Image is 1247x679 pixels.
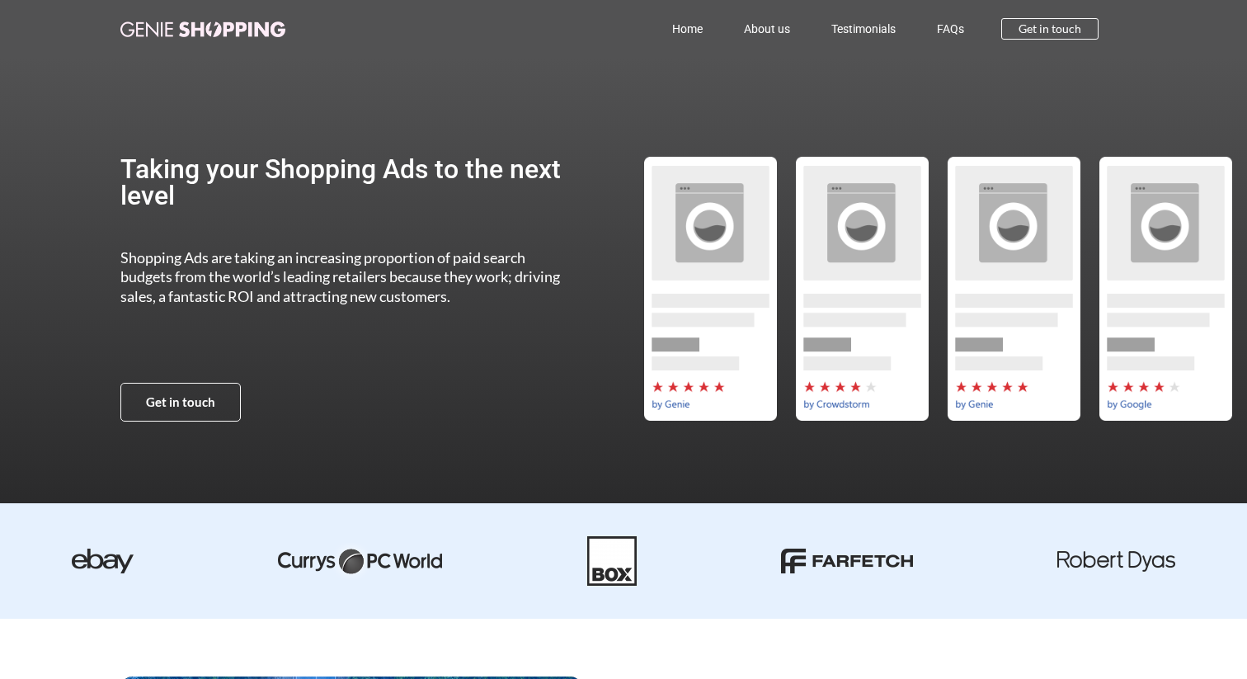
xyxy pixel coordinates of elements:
a: Testimonials [811,10,916,48]
span: Get in touch [1019,23,1081,35]
a: About us [723,10,811,48]
nav: Menu [358,10,985,48]
div: 4 / 5 [1089,157,1241,421]
span: Get in touch [146,396,215,408]
div: by-genie [634,157,786,421]
div: 2 / 5 [786,157,938,421]
div: by-genie [938,157,1089,421]
span: Shopping Ads are taking an increasing proportion of paid search budgets from the world’s leading ... [120,248,560,305]
img: farfetch-01 [781,549,913,573]
h2: Taking your Shopping Ads to the next level [120,156,576,209]
div: 3 / 5 [938,157,1089,421]
img: robert dyas [1057,551,1175,572]
img: genie-shopping-logo [120,21,285,37]
a: Get in touch [1001,18,1099,40]
a: Get in touch [120,383,241,422]
div: by-crowdstorm [786,157,938,421]
img: ebay-dark [72,549,134,573]
a: FAQs [916,10,985,48]
div: 1 / 5 [634,157,786,421]
a: Home [652,10,723,48]
img: Box-01 [587,536,637,586]
div: by-google [1089,157,1241,421]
